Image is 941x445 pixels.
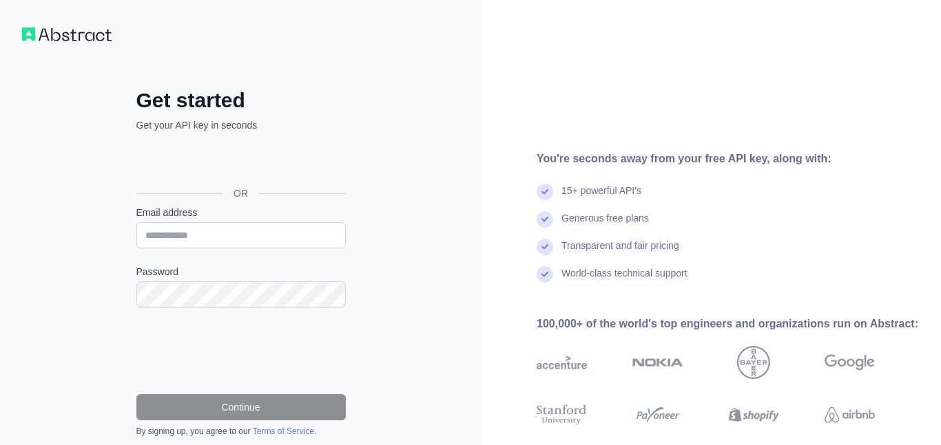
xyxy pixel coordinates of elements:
[561,211,649,239] div: Generous free plans
[136,426,346,437] div: By signing up, you agree to our .
[737,346,770,379] img: bayer
[561,239,679,266] div: Transparent and fair pricing
[136,394,346,420] button: Continue
[537,346,587,379] img: accenture
[537,184,553,200] img: check mark
[223,186,259,200] span: OR
[136,206,346,219] label: Email address
[253,426,314,436] a: Terms of Service
[136,324,346,378] iframe: reCAPTCHA
[537,402,587,428] img: stanford university
[825,402,875,428] img: airbnb
[537,239,553,255] img: check mark
[729,402,779,428] img: shopify
[537,151,919,167] div: You're seconds away from your free API key, along with:
[561,184,641,211] div: 15+ powerful API's
[537,266,553,283] img: check mark
[825,346,875,379] img: google
[130,147,350,177] iframe: Sign in with Google Button
[632,402,683,428] img: payoneer
[136,88,346,113] h2: Get started
[136,118,346,132] p: Get your API key in seconds
[561,266,687,294] div: World-class technical support
[22,28,112,41] img: Workflow
[632,346,683,379] img: nokia
[136,265,346,279] label: Password
[537,211,553,228] img: check mark
[537,316,919,332] div: 100,000+ of the world's top engineers and organizations run on Abstract:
